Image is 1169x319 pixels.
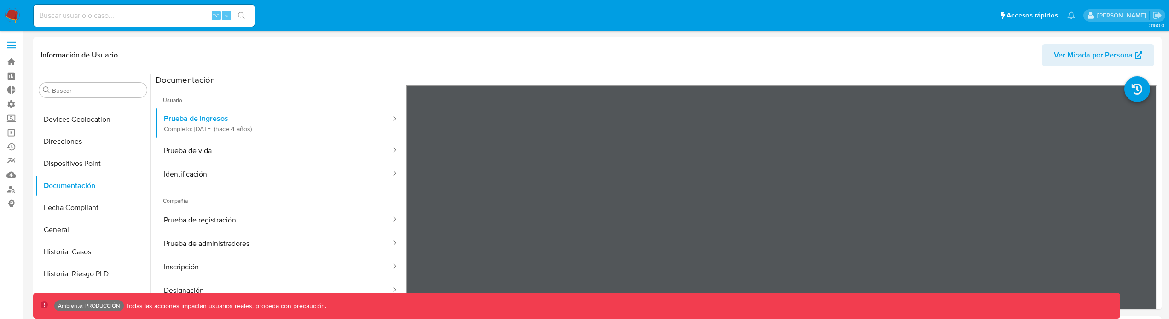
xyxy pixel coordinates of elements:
button: Buscar [43,86,50,94]
p: juan.jsosa@mercadolibre.com.co [1097,11,1149,20]
span: s [225,11,228,20]
button: Historial Riesgo PLD [35,263,150,285]
span: Accesos rápidos [1007,11,1058,20]
button: General [35,219,150,241]
button: Documentación [35,175,150,197]
button: Historial de conversaciones [35,285,150,307]
input: Buscar usuario o caso... [34,10,255,22]
input: Buscar [52,86,143,95]
span: ⌥ [213,11,220,20]
button: Direcciones [35,131,150,153]
p: Ambiente: PRODUCCIÓN [58,304,120,308]
span: Ver Mirada por Persona [1054,44,1133,66]
button: Historial Casos [35,241,150,263]
button: Fecha Compliant [35,197,150,219]
a: Notificaciones [1067,11,1075,19]
p: Todas las acciones impactan usuarios reales, proceda con precaución. [124,302,326,310]
button: Devices Geolocation [35,108,150,131]
button: Dispositivos Point [35,153,150,175]
h1: Información de Usuario [41,51,118,60]
a: Salir [1152,11,1162,20]
button: search-icon [232,9,251,22]
button: Ver Mirada por Persona [1042,44,1154,66]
